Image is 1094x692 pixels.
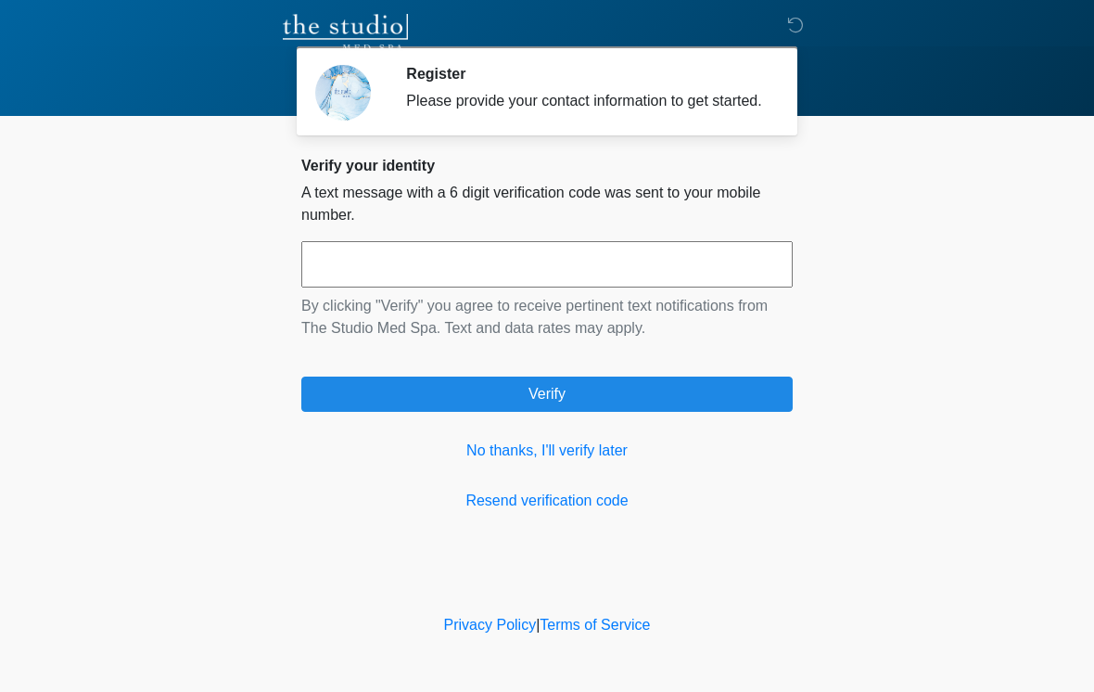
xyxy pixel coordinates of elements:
h2: Register [406,65,765,83]
a: | [536,617,540,633]
img: Agent Avatar [315,65,371,121]
p: By clicking "Verify" you agree to receive pertinent text notifications from The Studio Med Spa. T... [301,295,793,340]
button: Verify [301,377,793,412]
div: Please provide your contact information to get started. [406,90,765,112]
a: Privacy Policy [444,617,537,633]
p: A text message with a 6 digit verification code was sent to your mobile number. [301,182,793,226]
h2: Verify your identity [301,157,793,174]
img: The Studio Med Spa Logo [283,14,408,51]
a: No thanks, I'll verify later [301,440,793,462]
a: Terms of Service [540,617,650,633]
a: Resend verification code [301,490,793,512]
